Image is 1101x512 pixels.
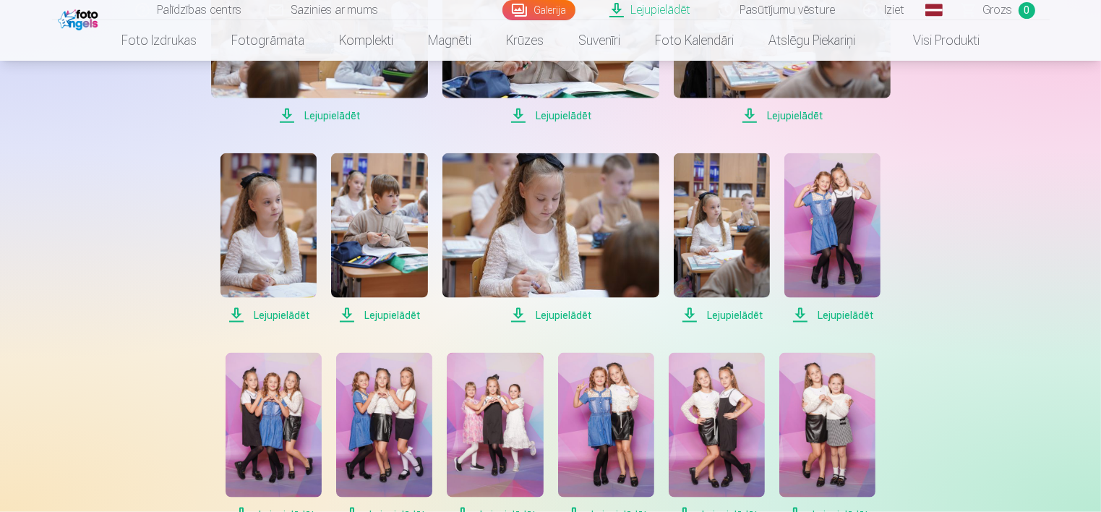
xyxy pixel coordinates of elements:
a: Atslēgu piekariņi [751,20,873,61]
a: Foto izdrukas [104,20,214,61]
span: Lejupielādēt [442,307,659,324]
a: Lejupielādēt [331,153,427,324]
span: Lejupielādēt [211,107,428,124]
a: Suvenīri [561,20,638,61]
a: Fotogrāmata [214,20,322,61]
a: Foto kalendāri [638,20,751,61]
a: Visi produkti [873,20,997,61]
span: 0 [1019,2,1035,19]
span: Lejupielādēt [674,307,770,324]
a: Lejupielādēt [674,153,770,324]
span: Lejupielādēt [220,307,317,324]
a: Lejupielādēt [784,153,881,324]
span: Lejupielādēt [784,307,881,324]
span: Lejupielādēt [674,107,891,124]
img: /fa1 [58,6,102,30]
span: Lejupielādēt [331,307,427,324]
a: Krūzes [489,20,561,61]
a: Lejupielādēt [220,153,317,324]
a: Komplekti [322,20,411,61]
a: Lejupielādēt [442,153,659,324]
a: Magnēti [411,20,489,61]
span: Lejupielādēt [442,107,659,124]
span: Grozs [983,1,1013,19]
